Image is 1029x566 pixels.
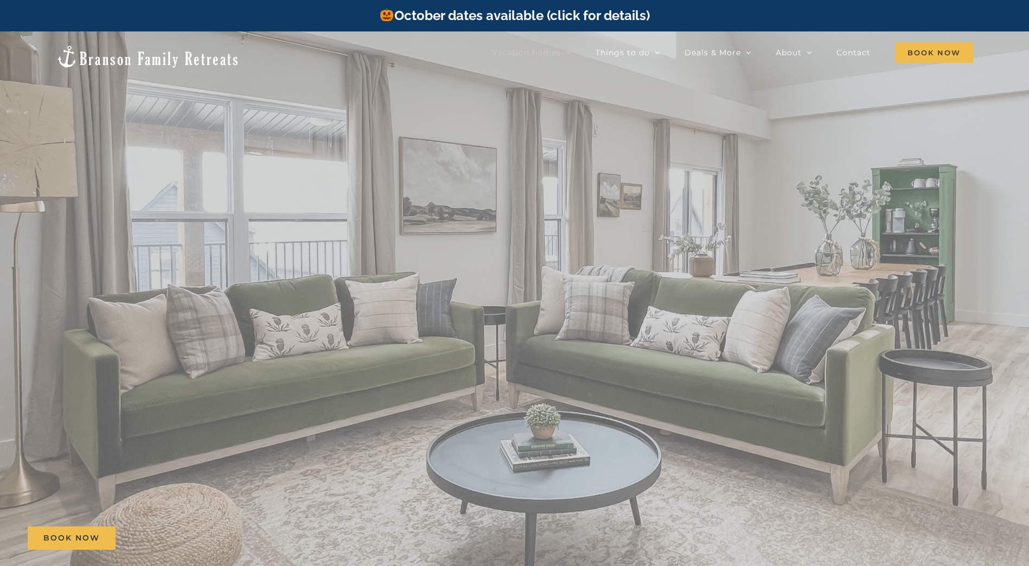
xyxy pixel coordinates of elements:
nav: Main Menu [492,42,973,63]
span: Book Now [895,42,973,63]
a: About [776,42,812,63]
span: Book Now [43,533,100,543]
span: Vacation homes [492,49,561,56]
span: Deals & More [685,49,741,56]
a: Book Now [28,526,116,550]
a: Contact [836,42,871,63]
a: Deals & More [685,42,751,63]
img: 🎃 [380,8,393,21]
img: Branson Family Retreats Logo [56,44,240,69]
span: Things to do [596,49,650,56]
h4: 3 Bedrooms | Sleeps 10 [449,371,580,385]
b: Mini Thistle [451,268,579,361]
a: October dates available (click for details) [379,8,649,23]
a: Vacation homes [492,42,571,63]
span: Contact [836,49,871,56]
a: Things to do [596,42,660,63]
span: About [776,49,802,56]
